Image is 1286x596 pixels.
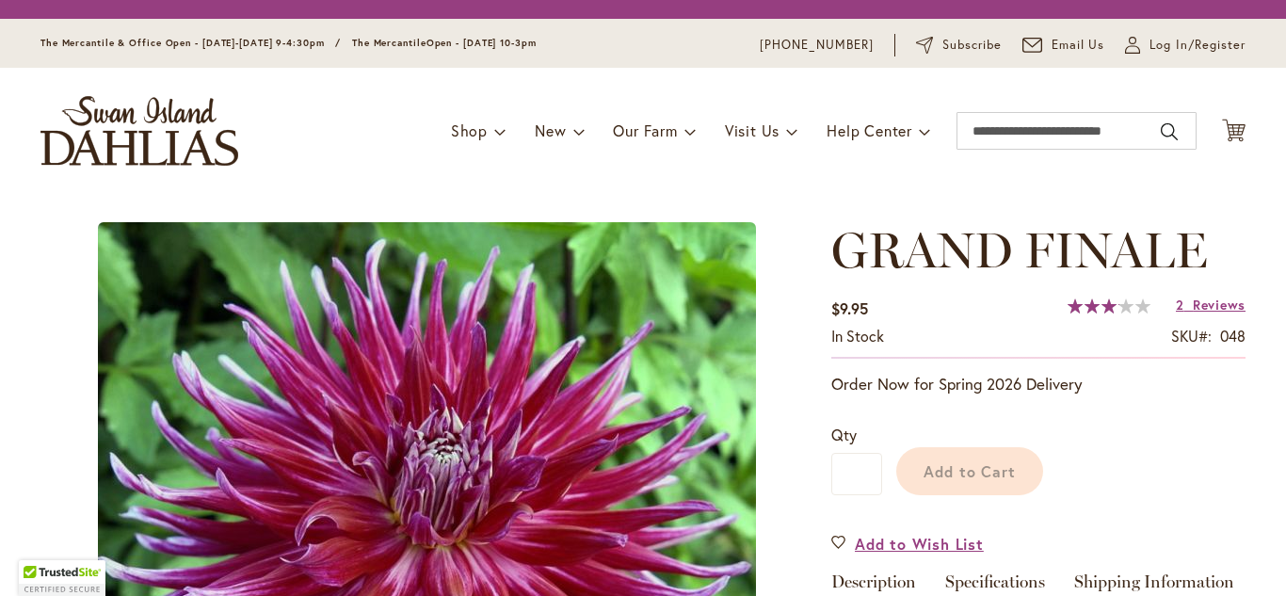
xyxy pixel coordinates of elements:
a: [PHONE_NUMBER] [760,36,874,55]
span: Add to Wish List [855,533,984,555]
span: Subscribe [942,36,1002,55]
span: Visit Us [725,121,780,140]
a: Subscribe [916,36,1002,55]
button: Search [1161,117,1178,147]
span: Help Center [827,121,912,140]
span: Reviews [1193,296,1246,314]
span: Email Us [1052,36,1105,55]
span: GRAND FINALE [831,220,1208,280]
span: Open - [DATE] 10-3pm [426,37,537,49]
div: TrustedSite Certified [19,560,105,596]
span: In stock [831,326,884,346]
a: store logo [40,96,238,166]
a: Log In/Register [1125,36,1246,55]
div: 048 [1220,326,1246,347]
strong: SKU [1171,326,1212,346]
span: $9.95 [831,298,868,318]
p: Order Now for Spring 2026 Delivery [831,373,1246,395]
a: 2 Reviews [1176,296,1246,314]
span: The Mercantile & Office Open - [DATE]-[DATE] 9-4:30pm / The Mercantile [40,37,426,49]
a: Add to Wish List [831,533,984,555]
span: Shop [451,121,488,140]
span: Our Farm [613,121,677,140]
span: Log In/Register [1149,36,1246,55]
div: 63% [1068,298,1150,314]
a: Email Us [1022,36,1105,55]
span: 2 [1176,296,1184,314]
div: Availability [831,326,884,347]
span: New [535,121,566,140]
span: Qty [831,425,857,444]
